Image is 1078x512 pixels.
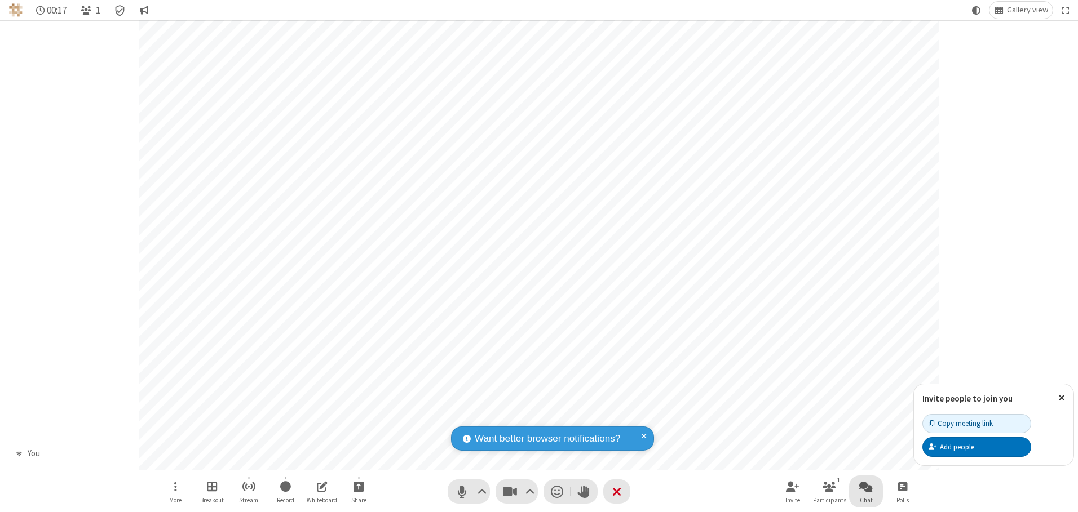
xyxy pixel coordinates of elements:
button: Open participant list [76,2,105,19]
div: You [23,447,44,460]
span: Record [277,497,294,504]
button: Change layout [989,2,1053,19]
span: Breakout [200,497,224,504]
button: Open shared whiteboard [305,475,339,507]
label: Invite people to join you [922,393,1013,404]
img: QA Selenium DO NOT DELETE OR CHANGE [9,3,23,17]
div: Meeting details Encryption enabled [109,2,131,19]
button: End or leave meeting [603,479,630,504]
span: 1 [96,5,100,16]
span: Share [351,497,366,504]
button: Start streaming [232,475,266,507]
button: Manage Breakout Rooms [195,475,229,507]
button: Add people [922,437,1031,456]
div: Copy meeting link [929,418,993,429]
span: Polls [896,497,909,504]
button: Conversation [135,2,153,19]
button: Open poll [886,475,920,507]
button: Copy meeting link [922,414,1031,433]
span: Want better browser notifications? [475,431,620,446]
span: Whiteboard [307,497,337,504]
button: Using system theme [967,2,986,19]
div: 1 [834,475,843,485]
button: Invite participants (Alt+I) [776,475,810,507]
div: Timer [32,2,72,19]
span: Gallery view [1007,6,1048,15]
button: Open participant list [812,475,846,507]
button: Close popover [1050,384,1073,412]
button: Audio settings [475,479,490,504]
button: Send a reaction [544,479,571,504]
span: More [169,497,182,504]
button: Open chat [849,475,883,507]
button: Raise hand [571,479,598,504]
button: Video setting [523,479,538,504]
span: Participants [813,497,846,504]
button: Start recording [268,475,302,507]
button: Start sharing [342,475,375,507]
span: 00:17 [47,5,67,16]
button: Stop video (Alt+V) [496,479,538,504]
button: Mute (Alt+A) [448,479,490,504]
button: Open menu [158,475,192,507]
button: Fullscreen [1057,2,1074,19]
span: Invite [785,497,800,504]
span: Stream [239,497,258,504]
span: Chat [860,497,873,504]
